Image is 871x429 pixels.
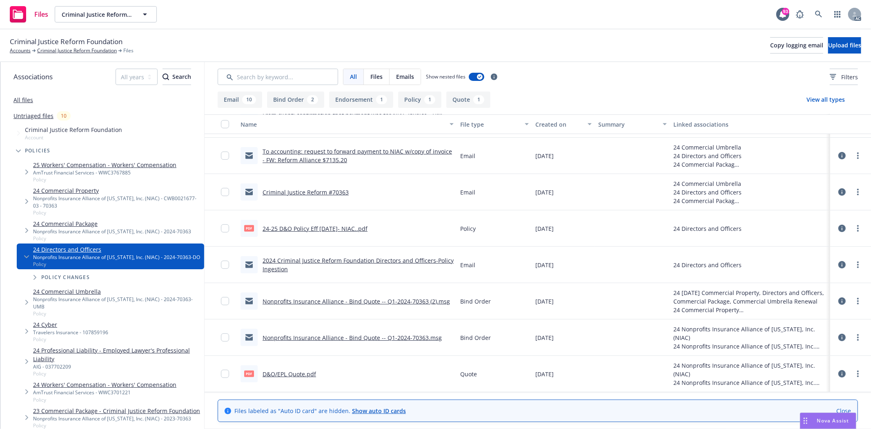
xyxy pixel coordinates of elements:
div: File type [460,120,520,129]
button: Created on [532,114,595,134]
a: 2024 Criminal Justice Reform Foundation Directors and Officers-Policy Ingestion [263,257,454,273]
a: 24-25 D&O Policy Eff [DATE]- NIAC..pdf [263,225,368,232]
div: 1 [473,95,484,104]
div: 93 [782,8,789,15]
div: Name [241,120,445,129]
a: more [853,223,863,233]
input: Toggle Row Selected [221,297,229,305]
span: Upload files [828,41,861,49]
div: 24 Commercial Umbrella [673,143,742,152]
a: Nonprofits Insurance Alliance - Bind Quote -- Q1-2024-70363 (2).msg [263,297,450,305]
div: 10 [242,95,256,104]
span: Files labeled as "Auto ID card" are hidden. [234,407,406,415]
span: [DATE] [535,152,554,160]
a: more [853,296,863,306]
span: [DATE] [535,261,554,269]
a: 24 Directors and Officers [33,245,200,254]
a: more [853,187,863,197]
span: Policies [25,148,51,153]
a: All files [13,96,33,104]
a: more [853,369,863,379]
button: SearchSearch [163,69,191,85]
span: Email [460,261,475,269]
div: Nonprofits Insurance Alliance of [US_STATE], Inc. (NIAC) - 2023-70363 [33,415,200,422]
div: 24 Nonprofits Insurance Alliance of [US_STATE], Inc. (NIAC), Alliance of Nonprofits for Insurance... [673,378,827,387]
div: AmTrust Financial Services - WWC3767885 [33,169,176,176]
div: 24 Commercial Package [673,197,742,205]
span: Files [123,47,134,54]
span: Account [25,134,122,141]
button: View all types [793,92,858,108]
button: Bind Order [267,92,324,108]
div: 24 Commercial Property [673,306,827,314]
a: 24 Workers' Compensation - Workers' Compensation [33,380,176,389]
a: Accounts [10,47,31,54]
div: AIG - 037702209 [33,363,201,370]
button: Summary [595,114,670,134]
span: Policy [33,310,201,317]
span: [DATE] [535,297,554,306]
a: 24 Commercial Package [33,219,191,228]
span: Criminal Justice Reform Foundation [10,36,123,47]
div: 24 Nonprofits Insurance Alliance of [US_STATE], Inc. (NIAC) [673,361,827,378]
div: 24 Nonprofits Insurance Alliance of [US_STATE], Inc. (NIAC) [673,325,827,342]
span: Policy [33,336,108,343]
div: Nonprofits Insurance Alliance of [US_STATE], Inc. (NIAC) - 2024-70363-UMB [33,296,201,310]
div: Linked associations [673,120,827,129]
a: Report a Bug [792,6,808,22]
span: Files [370,72,383,81]
div: Summary [598,120,658,129]
a: 23 Commercial Package - Criminal Justice Reform Foundation [33,407,200,415]
div: Nonprofits Insurance Alliance of [US_STATE], Inc. (NIAC) - 2024-70363 [33,228,191,235]
span: [DATE] [535,333,554,342]
div: 24 Commercial Package [673,160,742,169]
div: 1 [376,95,387,104]
button: Nova Assist [800,413,856,429]
span: pdf [244,371,254,377]
span: Show nested files [426,73,466,80]
div: Nonprofits Insurance Alliance of [US_STATE], Inc. (NIAC) - 2024-70363-DO [33,254,200,261]
button: Upload files [828,37,861,54]
span: Nova Assist [817,417,849,424]
span: Quote [460,370,477,378]
div: 24 Directors and Officers [673,261,742,269]
button: Criminal Justice Reform Foundation [55,6,157,22]
input: Toggle Row Selected [221,261,229,269]
a: Files [7,3,51,26]
span: Policy [33,370,201,377]
button: Policy [398,92,441,108]
a: Criminal Justice Reform Foundation [37,47,117,54]
button: Name [237,114,457,134]
span: Policy [33,176,176,183]
div: Created on [535,120,583,129]
svg: Search [163,74,169,80]
a: 25 Workers' Compensation - Workers' Compensation [33,161,176,169]
span: Criminal Justice Reform Foundation [25,125,122,134]
input: Select all [221,120,229,128]
span: Policy [33,261,200,268]
div: Nonprofits Insurance Alliance of [US_STATE], Inc. (NIAC) - CWB0021677-03 - 70363 [33,195,201,209]
div: Drag to move [800,413,811,429]
a: 24 Commercial Property [33,186,201,195]
div: 24 Directors and Officers [673,224,742,233]
a: Search [811,6,827,22]
span: Policy [33,422,200,429]
span: Files [34,11,48,18]
div: 2 [307,95,318,104]
a: Close [836,407,851,415]
div: 24 Commercial Umbrella [673,179,742,188]
button: Linked associations [670,114,830,134]
span: Filters [830,73,858,81]
a: more [853,151,863,161]
div: 24 [DATE] Commercial Property, Directors and Officers, Commercial Package, Commercial Umbrella Re... [673,288,827,306]
a: Untriaged files [13,112,53,120]
input: Toggle Row Selected [221,370,229,378]
span: Emails [396,72,414,81]
div: 10 [57,111,71,121]
button: Copy logging email [770,37,823,54]
a: more [853,260,863,270]
button: Quote [446,92,490,108]
a: Criminal Justice Reform #70363 [263,188,349,196]
div: AmTrust Financial Services - WWC3701221 [33,389,176,396]
a: D&O/EPL Quote.pdf [263,370,316,378]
